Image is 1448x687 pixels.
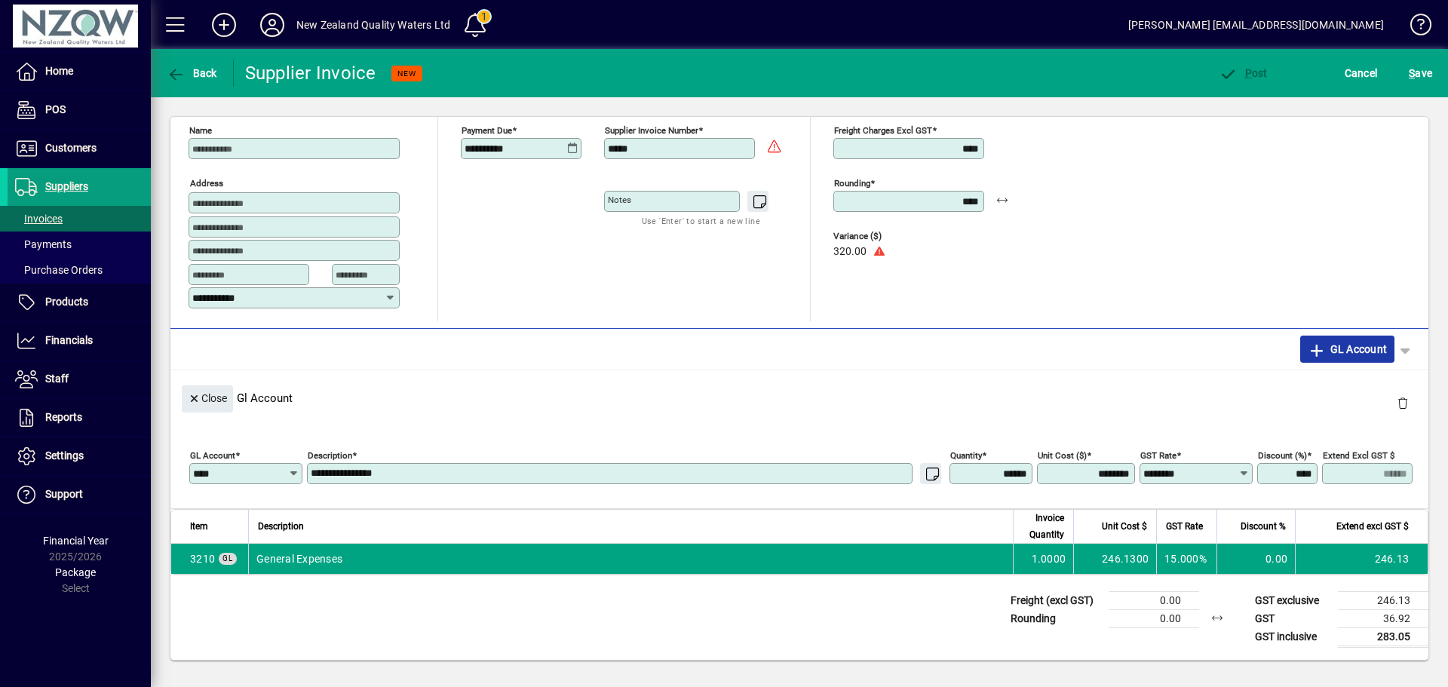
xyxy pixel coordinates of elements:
[151,60,234,87] app-page-header-button: Back
[1128,13,1384,37] div: [PERSON_NAME] [EMAIL_ADDRESS][DOMAIN_NAME]
[45,180,88,192] span: Suppliers
[8,130,151,167] a: Customers
[1023,510,1064,543] span: Invoice Quantity
[15,264,103,276] span: Purchase Orders
[1102,518,1147,535] span: Unit Cost $
[248,544,1013,574] td: General Expenses
[55,566,96,578] span: Package
[1003,609,1109,627] td: Rounding
[8,476,151,514] a: Support
[43,535,109,547] span: Financial Year
[8,53,151,90] a: Home
[308,449,352,460] mat-label: Description
[248,11,296,38] button: Profile
[833,232,924,241] span: Variance ($)
[1166,518,1203,535] span: GST Rate
[1338,591,1428,609] td: 246.13
[397,69,416,78] span: NEW
[188,386,227,411] span: Close
[8,284,151,321] a: Products
[8,322,151,360] a: Financials
[167,67,217,79] span: Back
[605,125,698,136] mat-label: Supplier invoice number
[8,232,151,257] a: Payments
[642,212,760,229] mat-hint: Use 'Enter' to start a new line
[190,449,235,460] mat-label: GL Account
[1109,609,1199,627] td: 0.00
[1156,544,1216,574] td: 15.000%
[1300,336,1394,363] button: GL Account
[45,411,82,423] span: Reports
[1247,609,1338,627] td: GST
[8,437,151,475] a: Settings
[1345,61,1378,85] span: Cancel
[45,488,83,500] span: Support
[245,61,376,85] div: Supplier Invoice
[1405,60,1436,87] button: Save
[1409,61,1432,85] span: ave
[1241,518,1286,535] span: Discount %
[189,125,212,136] mat-label: Name
[1409,67,1415,79] span: S
[45,142,97,154] span: Customers
[1245,67,1252,79] span: P
[1013,544,1073,574] td: 1.0000
[1215,60,1272,87] button: Post
[200,11,248,38] button: Add
[8,206,151,232] a: Invoices
[182,385,233,413] button: Close
[1109,591,1199,609] td: 0.00
[190,551,215,566] span: General Expenses
[170,370,1428,425] div: Gl Account
[1216,544,1295,574] td: 0.00
[834,125,932,136] mat-label: Freight charges excl GST
[45,103,66,115] span: POS
[45,373,69,385] span: Staff
[1247,591,1338,609] td: GST exclusive
[15,213,63,225] span: Invoices
[1073,544,1156,574] td: 246.1300
[45,449,84,462] span: Settings
[1308,337,1387,361] span: GL Account
[1338,627,1428,646] td: 283.05
[8,257,151,283] a: Purchase Orders
[833,246,867,258] span: 320.00
[190,518,208,535] span: Item
[950,449,982,460] mat-label: Quantity
[1336,518,1409,535] span: Extend excl GST $
[1338,609,1428,627] td: 36.92
[1219,67,1268,79] span: ost
[1323,449,1394,460] mat-label: Extend excl GST $
[163,60,221,87] button: Back
[608,195,631,205] mat-label: Notes
[45,65,73,77] span: Home
[45,296,88,308] span: Products
[834,178,870,189] mat-label: Rounding
[45,334,93,346] span: Financials
[15,238,72,250] span: Payments
[1295,544,1428,574] td: 246.13
[462,125,512,136] mat-label: Payment due
[8,360,151,398] a: Staff
[1385,396,1421,409] app-page-header-button: Delete
[1003,591,1109,609] td: Freight (excl GST)
[1385,385,1421,422] button: Delete
[8,91,151,129] a: POS
[258,518,304,535] span: Description
[1258,449,1307,460] mat-label: Discount (%)
[178,391,237,404] app-page-header-button: Close
[1038,449,1087,460] mat-label: Unit Cost ($)
[1399,3,1429,52] a: Knowledge Base
[222,554,233,563] span: GL
[1140,449,1176,460] mat-label: GST rate
[296,13,450,37] div: New Zealand Quality Waters Ltd
[8,399,151,437] a: Reports
[1341,60,1382,87] button: Cancel
[1247,627,1338,646] td: GST inclusive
